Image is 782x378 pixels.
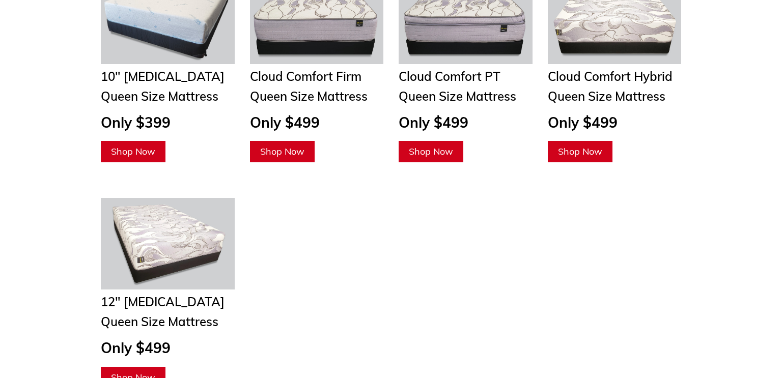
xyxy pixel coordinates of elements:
[548,113,618,131] span: Only $499
[260,146,304,157] span: Shop Now
[548,89,665,104] span: Queen Size Mattress
[399,89,516,104] span: Queen Size Mattress
[101,314,218,329] span: Queen Size Mattress
[101,141,165,162] a: Shop Now
[399,113,468,131] span: Only $499
[548,69,673,84] span: Cloud Comfort Hybrid
[101,89,218,104] span: Queen Size Mattress
[250,141,315,162] a: Shop Now
[101,294,225,309] span: 12" [MEDICAL_DATA]
[409,146,453,157] span: Shop Now
[558,146,602,157] span: Shop Now
[101,113,171,131] span: Only $399
[399,69,500,84] span: Cloud Comfort PT
[101,198,235,289] img: Cloud Comfort 12 inch Memory Foam Mattress
[250,69,361,84] span: Cloud Comfort Firm
[250,113,320,131] span: Only $499
[399,141,463,162] a: Shop Now
[111,146,155,157] span: Shop Now
[101,339,171,357] span: Only $499
[548,141,612,162] a: Shop Now
[101,69,225,84] span: 10" [MEDICAL_DATA]
[250,89,368,104] span: Queen Size Mattress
